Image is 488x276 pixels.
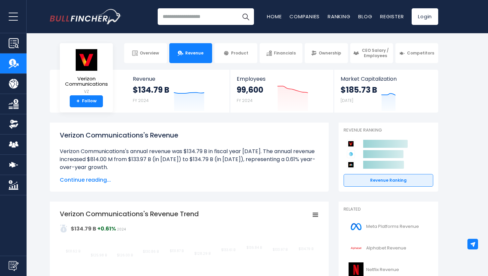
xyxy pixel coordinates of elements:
img: addasd [60,225,68,232]
a: Overview [124,43,167,63]
a: Blog [358,13,372,20]
a: Alphabet Revenue [344,239,433,257]
small: [DATE] [341,98,353,103]
text: $128.29 B [194,251,210,256]
img: META logo [348,219,364,234]
tspan: Verizon Communications's Revenue Trend [60,209,199,219]
a: Employees 99,600 FY 2024 [230,70,333,113]
small: FY 2024 [237,98,253,103]
span: Overview [140,50,159,56]
a: Revenue [169,43,212,63]
span: Ownership [319,50,341,56]
strong: 99,600 [237,85,263,95]
strong: $134.79 B [133,85,169,95]
span: Product [231,50,248,56]
a: Revenue Ranking [344,174,433,187]
span: Financials [274,50,296,56]
span: Employees [237,76,327,82]
img: Ownership [9,119,19,129]
text: $131.87 B [170,248,184,253]
span: Revenue [185,50,203,56]
span: Competitors [407,50,434,56]
a: Go to homepage [50,9,121,24]
text: $131.62 B [66,249,80,254]
span: Market Capitalization [341,76,431,82]
text: $126.03 B [117,253,133,258]
a: Financials [260,43,302,63]
text: $133.61 B [221,247,235,252]
li: Verizon Communications's annual revenue was $134.79 B in fiscal year [DATE]. The annual revenue i... [60,147,319,171]
a: Register [380,13,404,20]
strong: $134.79 B [71,225,96,232]
strong: +0.61% [97,225,116,232]
a: Product [214,43,257,63]
a: Login [412,8,438,25]
a: Companies [289,13,320,20]
strong: $185.73 B [341,85,377,95]
strong: + [76,98,80,104]
a: Ownership [305,43,348,63]
text: $136.84 B [246,245,262,250]
a: Meta Platforms Revenue [344,218,433,236]
span: Continue reading... [60,176,319,184]
a: Competitors [395,43,438,63]
img: GOOGL logo [348,241,364,256]
a: Verizon Communications VZ [65,48,108,95]
p: Related [344,207,433,212]
text: $134.79 B [298,246,313,251]
span: Revenue [133,76,223,82]
text: $133.97 B [273,247,287,252]
small: FY 2024 [133,98,149,103]
img: Bullfincher logo [50,9,122,24]
span: Verizon Communications [65,76,108,87]
a: Market Capitalization $185.73 B [DATE] [334,70,438,113]
a: CEO Salary / Employees [350,43,393,63]
a: Revenue $134.79 B FY 2024 [126,70,230,113]
text: $130.86 B [143,249,159,254]
p: Revenue Ranking [344,128,433,133]
a: Ranking [328,13,350,20]
a: Home [267,13,282,20]
h1: Verizon Communications's Revenue [60,130,319,140]
span: CEO Salary / Employees [361,48,390,58]
button: Search [237,8,254,25]
a: +Follow [70,95,103,107]
img: Comcast Corporation competitors logo [347,161,355,169]
small: VZ [65,89,108,95]
text: $125.98 B [91,253,107,258]
span: 2024 [117,227,126,232]
img: Verizon Communications competitors logo [347,140,355,148]
img: AT&T competitors logo [347,150,355,158]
